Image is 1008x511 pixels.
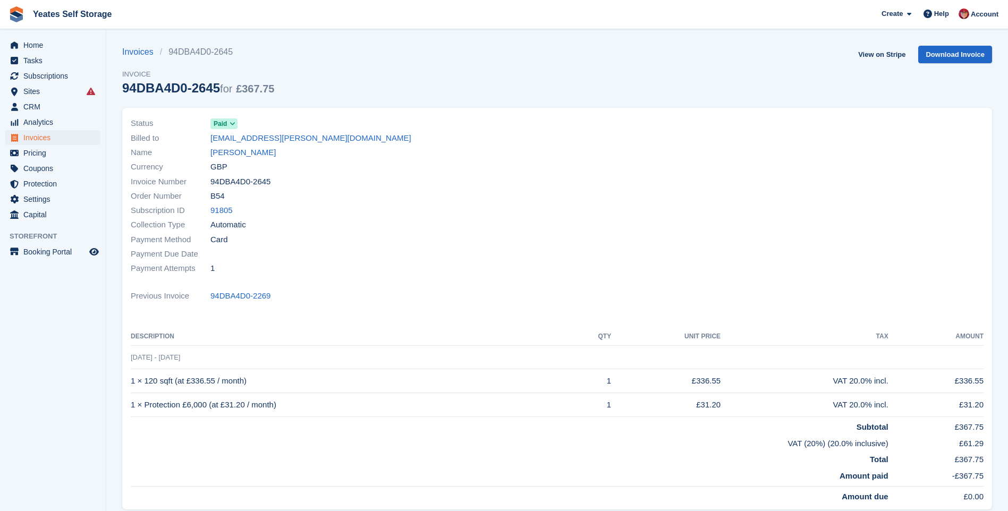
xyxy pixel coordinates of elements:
span: Storefront [10,231,106,242]
a: menu [5,115,100,130]
div: 94DBA4D0-2645 [122,81,274,95]
td: 1 × Protection £6,000 (at £31.20 / month) [131,393,571,417]
strong: Amount paid [840,471,888,480]
span: B54 [210,190,225,202]
img: Wendie Tanner [959,8,969,19]
td: 1 [571,393,611,417]
img: stora-icon-8386f47178a22dfd0bd8f6a31ec36ba5ce8667c1dd55bd0f319d3a0aa187defe.svg [9,6,24,22]
th: Amount [888,328,984,345]
a: menu [5,146,100,160]
a: 94DBA4D0-2269 [210,290,270,302]
td: £31.20 [888,393,984,417]
strong: Amount due [842,492,888,501]
a: menu [5,38,100,53]
span: 1 [210,262,215,275]
a: Invoices [122,46,160,58]
span: Subscriptions [23,69,87,83]
a: 91805 [210,205,233,217]
span: CRM [23,99,87,114]
strong: Total [870,455,888,464]
a: Paid [210,117,238,130]
span: Pricing [23,146,87,160]
a: Download Invoice [918,46,992,63]
a: menu [5,130,100,145]
a: [EMAIL_ADDRESS][PERSON_NAME][DOMAIN_NAME] [210,132,411,144]
span: Booking Portal [23,244,87,259]
a: menu [5,192,100,207]
span: Collection Type [131,219,210,231]
a: Yeates Self Storage [29,5,116,23]
span: Payment Attempts [131,262,210,275]
span: Tasks [23,53,87,68]
span: Card [210,234,228,246]
a: menu [5,244,100,259]
i: Smart entry sync failures have occurred [87,87,95,96]
td: 1 × 120 sqft (at £336.55 / month) [131,369,571,393]
span: Capital [23,207,87,222]
span: £367.75 [236,83,274,95]
span: 94DBA4D0-2645 [210,176,270,188]
td: £31.20 [611,393,721,417]
nav: breadcrumbs [122,46,274,58]
a: Preview store [88,245,100,258]
strong: Subtotal [857,422,888,431]
td: 1 [571,369,611,393]
span: Payment Method [131,234,210,246]
a: menu [5,99,100,114]
span: Currency [131,161,210,173]
a: menu [5,53,100,68]
td: £367.75 [888,417,984,433]
span: Name [131,147,210,159]
span: Settings [23,192,87,207]
span: Previous Invoice [131,290,210,302]
div: VAT 20.0% incl. [721,375,888,387]
td: £336.55 [611,369,721,393]
span: Invoice [122,69,274,80]
td: £336.55 [888,369,984,393]
span: Protection [23,176,87,191]
td: VAT (20%) (20.0% inclusive) [131,433,888,450]
td: £367.75 [888,449,984,466]
th: QTY [571,328,611,345]
span: Home [23,38,87,53]
span: Coupons [23,161,87,176]
span: GBP [210,161,227,173]
div: VAT 20.0% incl. [721,399,888,411]
a: menu [5,161,100,176]
span: Invoice Number [131,176,210,188]
span: Subscription ID [131,205,210,217]
th: Tax [721,328,888,345]
span: Sites [23,84,87,99]
span: Status [131,117,210,130]
a: menu [5,176,100,191]
span: Help [934,8,949,19]
span: Invoices [23,130,87,145]
td: -£367.75 [888,466,984,487]
a: menu [5,69,100,83]
span: for [220,83,232,95]
span: Account [971,9,998,20]
span: [DATE] - [DATE] [131,353,180,361]
a: [PERSON_NAME] [210,147,276,159]
td: £61.29 [888,433,984,450]
span: Payment Due Date [131,248,210,260]
td: £0.00 [888,487,984,503]
span: Automatic [210,219,246,231]
th: Description [131,328,571,345]
a: menu [5,84,100,99]
span: Order Number [131,190,210,202]
a: View on Stripe [854,46,910,63]
th: Unit Price [611,328,721,345]
span: Paid [214,119,227,129]
span: Billed to [131,132,210,144]
span: Create [882,8,903,19]
a: menu [5,207,100,222]
span: Analytics [23,115,87,130]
